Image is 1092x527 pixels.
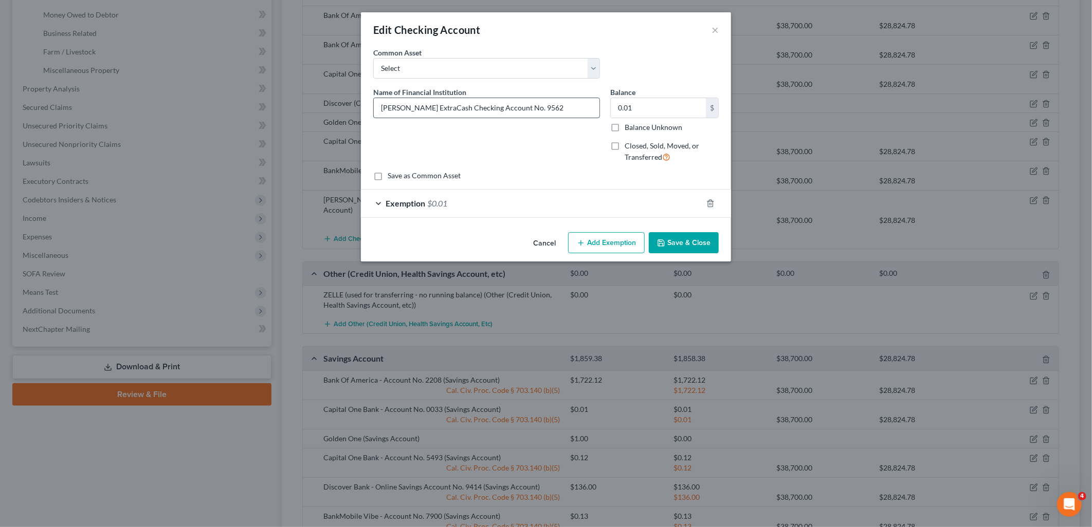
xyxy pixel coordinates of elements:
[427,198,447,208] span: $0.01
[568,232,645,254] button: Add Exemption
[610,87,635,98] label: Balance
[625,122,682,133] label: Balance Unknown
[712,24,719,36] button: ×
[706,98,718,118] div: $
[625,141,699,161] span: Closed, Sold, Moved, or Transferred
[374,98,599,118] input: Enter name...
[373,88,466,97] span: Name of Financial Institution
[525,233,564,254] button: Cancel
[649,232,719,254] button: Save & Close
[373,23,480,37] div: Edit Checking Account
[611,98,706,118] input: 0.00
[373,47,422,58] label: Common Asset
[1057,492,1082,517] iframe: Intercom live chat
[1078,492,1086,500] span: 4
[386,198,425,208] span: Exemption
[388,171,461,181] label: Save as Common Asset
